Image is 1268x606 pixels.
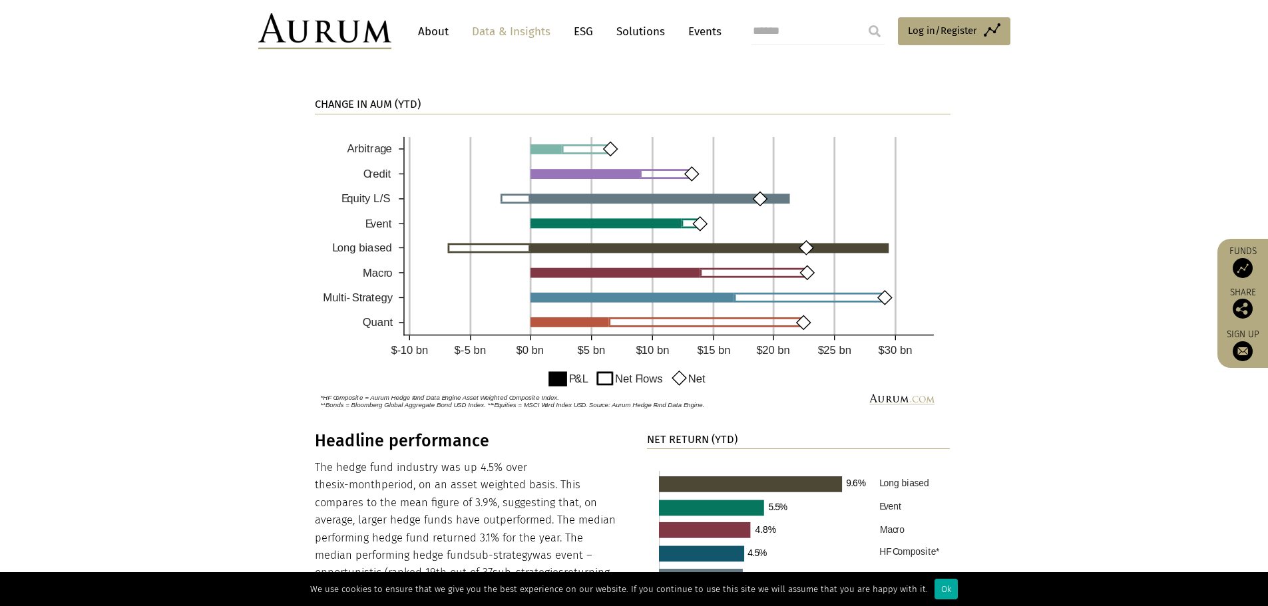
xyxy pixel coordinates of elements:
div: Share [1224,288,1261,319]
span: sub-strategy [470,549,532,561]
a: Events [682,19,722,44]
a: Log in/Register [898,17,1010,45]
a: About [411,19,455,44]
a: Funds [1224,245,1261,278]
a: Sign up [1224,329,1261,361]
strong: CHANGE IN AUM (YTD) [315,98,421,110]
img: Aurum [258,13,391,49]
span: six-month [331,478,381,491]
a: Data & Insights [465,19,557,44]
span: sub-strategies [493,566,564,579]
span: Log in/Register [908,23,977,39]
strong: NET RETURN (YTD) [647,433,738,446]
img: Sign up to our newsletter [1233,341,1253,361]
div: Ok [935,579,958,599]
h3: Headline performance [315,431,618,451]
img: Share this post [1233,299,1253,319]
img: Access Funds [1233,258,1253,278]
a: Solutions [610,19,672,44]
a: ESG [567,19,600,44]
input: Submit [861,18,888,45]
